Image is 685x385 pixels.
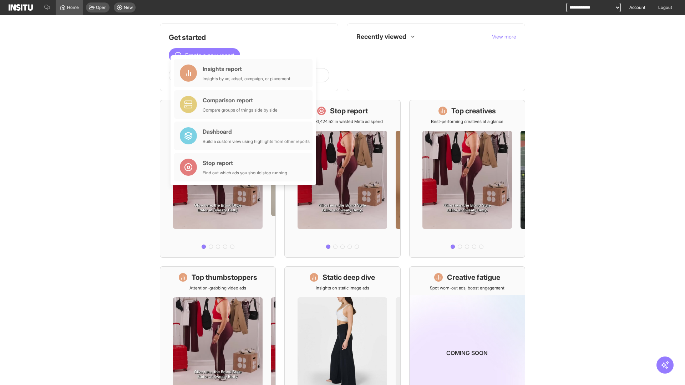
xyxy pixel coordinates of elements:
[451,106,496,116] h1: Top creatives
[67,5,79,10] span: Home
[169,32,329,42] h1: Get started
[203,159,287,167] div: Stop report
[9,4,33,11] img: Logo
[192,272,257,282] h1: Top thumbstoppers
[203,96,278,104] div: Comparison report
[169,48,240,62] button: Create a new report
[302,119,383,124] p: Save £31,424.52 in wasted Meta ad spend
[316,285,369,291] p: Insights on static image ads
[203,76,290,82] div: Insights by ad, adset, campaign, or placement
[492,33,516,40] button: View more
[203,127,310,136] div: Dashboard
[203,65,290,73] div: Insights report
[203,170,287,176] div: Find out which ads you should stop running
[184,51,234,60] span: Create a new report
[124,5,133,10] span: New
[492,34,516,40] span: View more
[160,100,276,258] a: What's live nowSee all active ads instantly
[203,107,278,113] div: Compare groups of things side by side
[203,139,310,144] div: Build a custom view using highlights from other reports
[284,100,400,258] a: Stop reportSave £31,424.52 in wasted Meta ad spend
[189,285,246,291] p: Attention-grabbing video ads
[330,106,368,116] h1: Stop report
[431,119,503,124] p: Best-performing creatives at a glance
[409,100,525,258] a: Top creativesBest-performing creatives at a glance
[96,5,107,10] span: Open
[323,272,375,282] h1: Static deep dive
